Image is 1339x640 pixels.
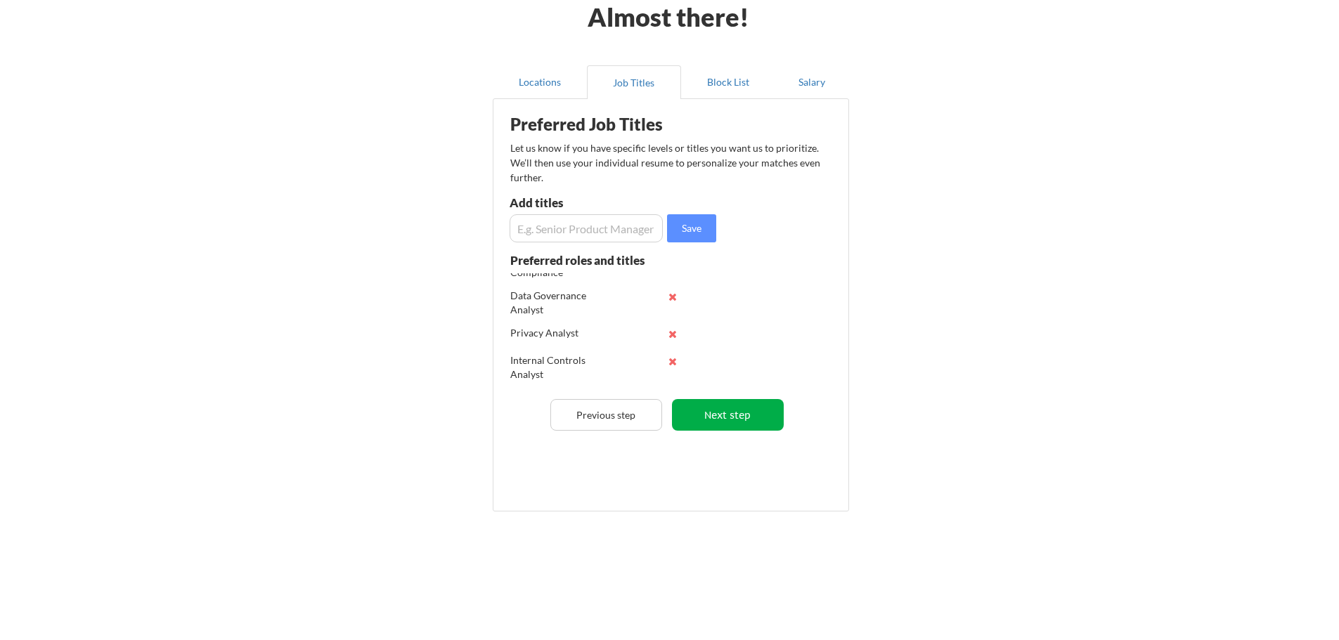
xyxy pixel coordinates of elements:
[681,65,775,99] button: Block List
[571,4,767,30] div: Almost there!
[667,214,716,242] button: Save
[510,353,602,381] div: Internal Controls Analyst
[510,197,659,209] div: Add titles
[510,254,662,266] div: Preferred roles and titles
[510,289,602,316] div: Data Governance Analyst
[550,399,662,431] button: Previous step
[775,65,849,99] button: Salary
[510,326,602,340] div: Privacy Analyst
[510,141,822,185] div: Let us know if you have specific levels or titles you want us to prioritize. We’ll then use your ...
[510,116,687,133] div: Preferred Job Titles
[510,214,663,242] input: E.g. Senior Product Manager
[493,65,587,99] button: Locations
[672,399,784,431] button: Next step
[587,65,681,99] button: Job Titles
